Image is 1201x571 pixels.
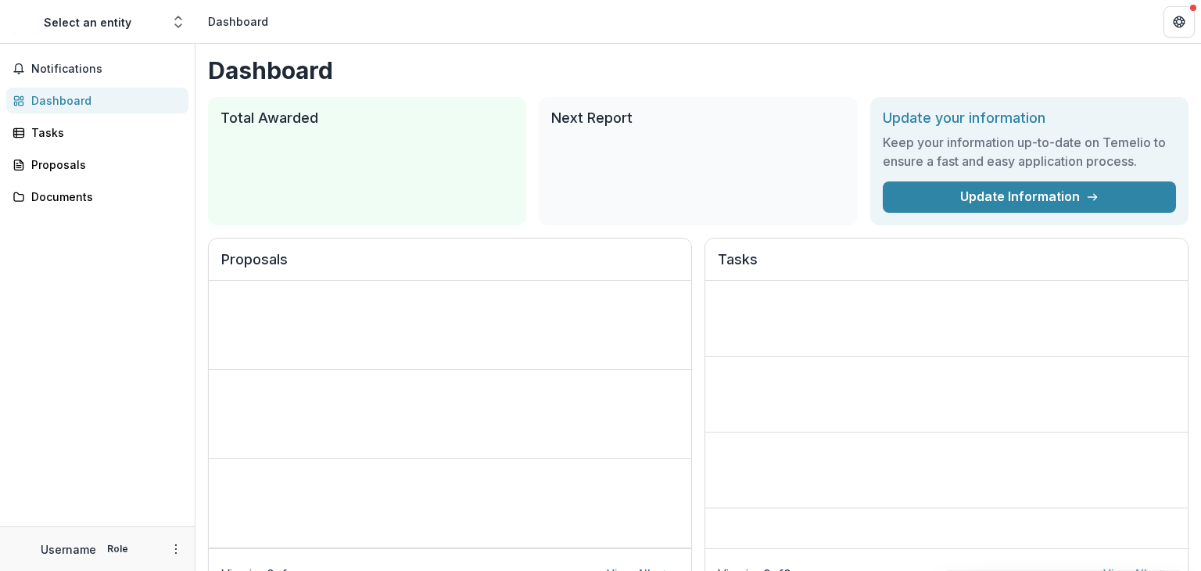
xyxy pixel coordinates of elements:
h3: Keep your information up-to-date on Temelio to ensure a fast and easy application process. [883,133,1176,171]
nav: breadcrumb [202,10,274,33]
h2: Tasks [718,251,1175,281]
a: Update Information [883,181,1176,213]
h2: Update your information [883,110,1176,127]
a: Dashboard [6,88,188,113]
div: Tasks [31,124,176,141]
button: Notifications [6,56,188,81]
h2: Next Report [551,110,844,127]
div: Dashboard [31,92,176,109]
p: Role [102,542,133,556]
button: Get Help [1163,6,1195,38]
h2: Proposals [221,251,679,281]
p: Username [41,541,96,558]
div: Select an entity [44,14,131,31]
a: Documents [6,184,188,210]
div: Documents [31,189,176,205]
button: More [167,540,185,558]
span: Notifications [31,63,182,76]
a: Tasks [6,120,188,145]
div: Proposals [31,156,176,173]
button: Open entity switcher [167,6,189,38]
h1: Dashboard [208,56,1188,84]
a: Proposals [6,152,188,178]
div: Dashboard [208,13,268,30]
h2: Total Awarded [220,110,514,127]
